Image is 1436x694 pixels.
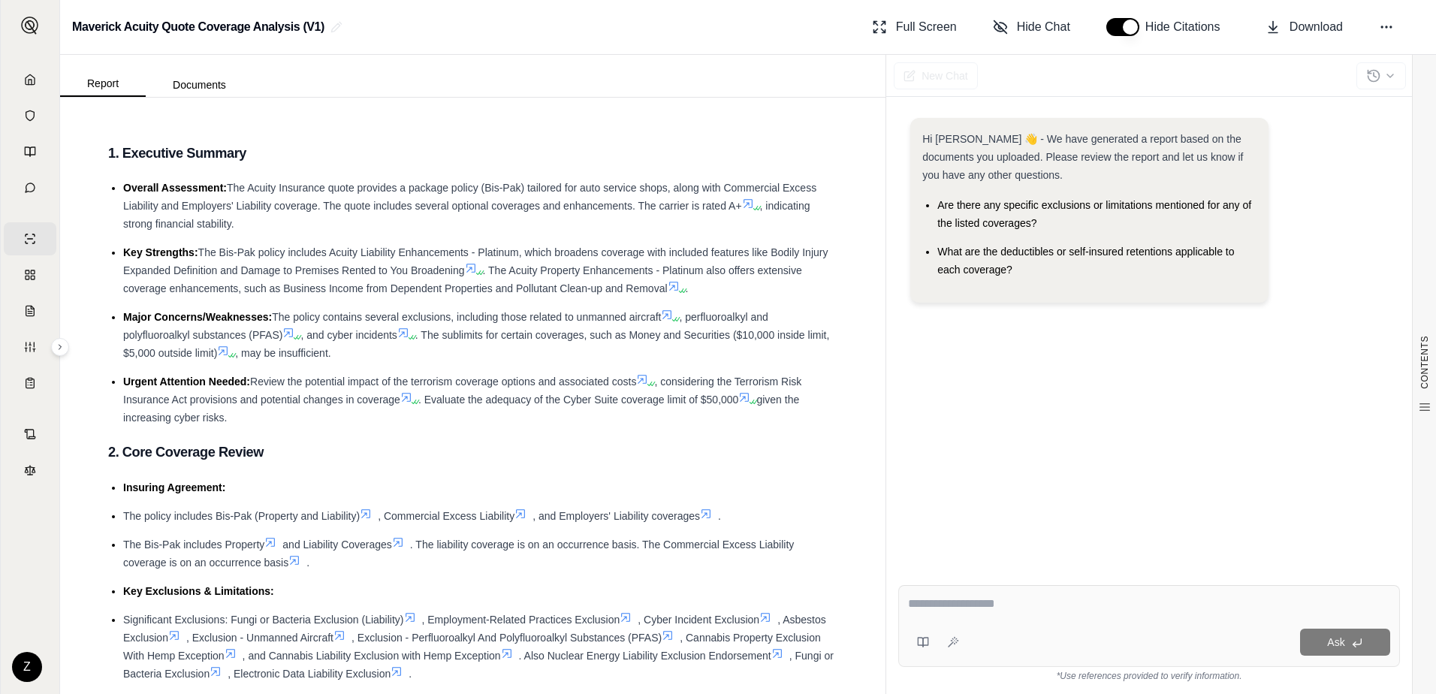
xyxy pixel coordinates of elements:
span: , and Cannabis Liability Exclusion with Hemp Exception [243,650,501,662]
span: . The liability coverage is on an occurrence basis. The Commercial Excess Liability coverage is o... [123,539,794,569]
span: , Asbestos Exclusion [123,614,826,644]
button: Hide Chat [987,12,1076,42]
span: , Fungi or Bacteria Exclusion [123,650,834,680]
h3: 1. Executive Summary [108,140,837,167]
a: Legal Search Engine [4,454,56,487]
button: Download [1260,12,1349,42]
span: Review the potential impact of the terrorism coverage options and associated costs [250,376,636,388]
span: , Exclusion - Perfluoroalkyl And Polyfluoroalkyl Substances (PFAS) [351,632,662,644]
span: Key Exclusions & Limitations: [123,585,274,597]
span: . The Acuity Property Enhancements - Platinum also offers extensive coverage enhancements, such a... [123,264,802,294]
a: Contract Analysis [4,418,56,451]
button: Report [60,71,146,97]
span: . [409,668,412,680]
button: Full Screen [866,12,963,42]
a: Home [4,63,56,96]
span: Hi [PERSON_NAME] 👋 - We have generated a report based on the documents you uploaded. Please revie... [922,133,1243,181]
div: *Use references provided to verify information. [898,667,1400,682]
h2: Maverick Acuity Quote Coverage Analysis (V1) [72,14,324,41]
span: Insuring Agreement: [123,481,225,493]
span: and Liability Coverages [282,539,392,551]
span: Are there any specific exclusions or limitations mentioned for any of the listed coverages? [937,199,1251,229]
div: Z [12,652,42,682]
button: Expand sidebar [15,11,45,41]
span: , Commercial Excess Liability [378,510,514,522]
span: . Evaluate the adequacy of the Cyber Suite coverage limit of $50,000 [418,394,739,406]
span: Key Strengths: [123,246,198,258]
span: , may be insufficient. [235,347,330,359]
span: , and Employers' Liability coverages [532,510,700,522]
span: The Bis-Pak policy includes Acuity Liability Enhancements - Platinum, which broadens coverage wit... [123,246,828,276]
a: Custom Report [4,330,56,364]
a: Prompt Library [4,135,56,168]
a: Coverage Table [4,367,56,400]
span: The Bis-Pak includes Property [123,539,264,551]
span: Urgent Attention Needed: [123,376,250,388]
span: Hide Citations [1145,18,1229,36]
a: Chat [4,171,56,204]
span: . Also Nuclear Energy Liability Exclusion Endorsement [519,650,771,662]
span: . [306,557,309,569]
span: , Cyber Incident Exclusion [638,614,759,626]
button: Documents [146,73,253,97]
span: , Employment-Related Practices Exclusion [422,614,620,626]
span: What are the deductibles or self-insured retentions applicable to each coverage? [937,246,1234,276]
span: , Exclusion - Unmanned Aircraft [186,632,333,644]
a: Policy Comparisons [4,258,56,291]
a: Claim Coverage [4,294,56,327]
span: The policy includes Bis-Pak (Property and Liability) [123,510,360,522]
span: The Acuity Insurance quote provides a package policy (Bis-Pak) tailored for auto service shops, a... [123,182,816,212]
a: Documents Vault [4,99,56,132]
span: Ask [1327,636,1344,648]
span: CONTENTS [1419,336,1431,389]
span: Full Screen [896,18,957,36]
span: Major Concerns/Weaknesses: [123,311,272,323]
button: Ask [1300,629,1390,656]
span: , and cyber incidents [300,329,397,341]
span: Download [1290,18,1343,36]
span: , Cannabis Property Exclusion With Hemp Exception [123,632,821,662]
span: . The sublimits for certain coverages, such as Money and Securities ($10,000 inside limit, $5,000... [123,329,829,359]
span: . [686,282,689,294]
a: Single Policy [4,222,56,255]
span: Overall Assessment: [123,182,227,194]
span: Significant Exclusions: Fungi or Bacteria Exclusion (Liability) [123,614,404,626]
span: . [718,510,721,522]
button: Expand sidebar [51,338,69,356]
span: , Electronic Data Liability Exclusion [228,668,391,680]
span: Hide Chat [1017,18,1070,36]
span: The policy contains several exclusions, including those related to unmanned aircraft [272,311,661,323]
img: Expand sidebar [21,17,39,35]
h3: 2. Core Coverage Review [108,439,837,466]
